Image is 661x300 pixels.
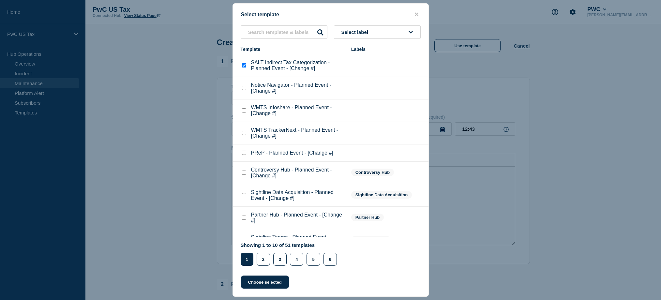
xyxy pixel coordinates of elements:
[251,105,345,116] p: WMTS Infoshare - Planned Event - [Change #]
[334,25,421,39] button: Select label
[413,11,420,18] button: close button
[251,212,345,224] p: Partner Hub - Planned Event - [Change #]
[241,25,327,39] input: Search templates & labels
[251,234,345,246] p: Sightline Teams - Planned Event - [Change #]
[351,47,421,52] div: Labels
[242,193,246,197] input: Sightline Data Acquisition - Planned Event - [Change #] checkbox
[251,150,333,156] p: PReP - Planned Event - [Change #]
[257,253,270,266] button: 2
[242,108,246,112] input: WMTS Infoshare - Planned Event - [Change #] checkbox
[242,86,246,90] input: Notice Navigator - Planned Event - [Change #] checkbox
[323,253,337,266] button: 6
[242,131,246,135] input: WMTS TrackerNext - Planned Event - [Change #] checkbox
[290,253,303,266] button: 4
[242,171,246,175] input: Controversy Hub - Planned Event - [Change #] checkbox
[251,189,345,201] p: Sightline Data Acquisition - Planned Event - [Change #]
[241,47,345,52] div: Template
[251,60,345,71] p: SALT Indirect Tax Categorization - Planned Event - [Change #]
[241,242,340,248] p: Showing 1 to 10 of 51 templates
[351,169,394,176] span: Controversy Hub
[242,63,246,67] input: SALT Indirect Tax Categorization - Planned Event - [Change #] checkbox
[273,253,287,266] button: 3
[242,151,246,155] input: PReP - Planned Event - [Change #] checkbox
[233,11,428,18] div: Select template
[307,253,320,266] button: 5
[351,191,412,199] span: Sightline Data Acquisition
[351,214,384,221] span: Partner Hub
[241,253,253,266] button: 1
[351,236,391,244] span: SightlineTeams
[251,167,345,179] p: Controversy Hub - Planned Event - [Change #]
[242,216,246,220] input: Partner Hub - Planned Event - [Change #] checkbox
[251,127,345,139] p: WMTS TrackerNext - Planned Event - [Change #]
[251,82,345,94] p: Notice Navigator - Planned Event - [Change #]
[241,276,289,289] button: Choose selected
[341,29,371,35] span: Select label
